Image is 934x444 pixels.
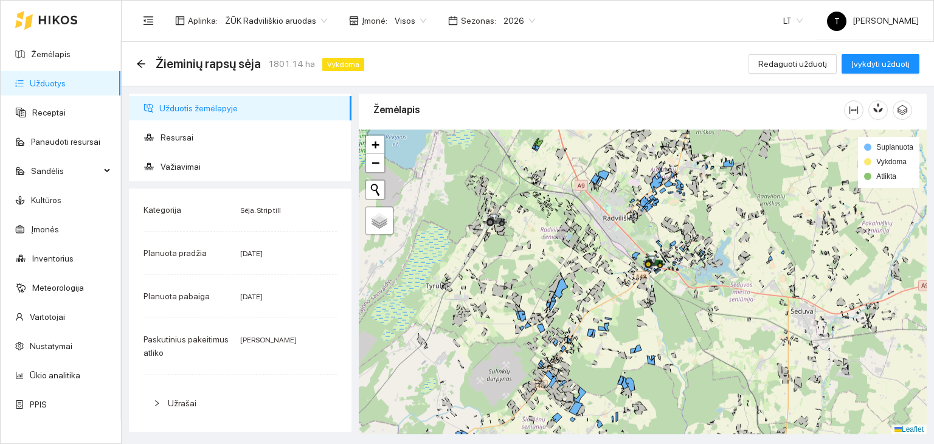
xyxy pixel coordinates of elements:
span: menu-fold [143,15,154,26]
a: PPIS [30,400,47,409]
span: Sezonas : [461,14,496,27]
button: Įvykdyti užduotį [842,54,919,74]
a: Nustatymai [30,341,72,351]
a: Užduotys [30,78,66,88]
span: LT [783,12,803,30]
span: Įvykdyti užduotį [851,57,910,71]
span: [DATE] [240,293,263,301]
span: Paskutinius pakeitimus atliko [144,335,229,358]
a: Meteorologija [32,283,84,293]
div: Atgal [136,59,146,69]
span: [PERSON_NAME] [240,336,297,344]
a: Kultūros [31,195,61,205]
button: Initiate a new search [366,181,384,199]
span: − [372,155,379,170]
span: Redaguoti užduotį [758,57,827,71]
span: ŽŪK Radviliškio aruodas [225,12,327,30]
span: Aplinka : [188,14,218,27]
a: Ūkio analitika [30,370,80,380]
span: Atlikta [876,172,896,181]
span: Suplanuota [876,143,913,151]
a: Layers [366,207,393,234]
span: Resursai [161,125,342,150]
a: Įmonės [31,224,59,234]
a: Redaguoti užduotį [749,59,837,69]
span: Užduotis žemėlapyje [159,96,342,120]
span: [DATE] [240,249,263,258]
span: Kategorija [144,205,181,215]
span: Žieminių rapsų sėja [156,54,261,74]
button: menu-fold [136,9,161,33]
span: [PERSON_NAME] [827,16,919,26]
a: Zoom out [366,154,384,172]
span: T [834,12,840,31]
a: Receptai [32,108,66,117]
span: Įmonė : [362,14,387,27]
span: layout [175,16,185,26]
span: 1801.14 ha [268,57,315,71]
span: Sandėlis [31,159,100,183]
span: Sėja. Strip till [240,206,281,215]
a: Inventorius [32,254,74,263]
span: column-width [845,105,863,115]
span: 2026 [503,12,535,30]
span: Visos [395,12,426,30]
span: Vykdoma [876,158,907,166]
button: Redaguoti užduotį [749,54,837,74]
span: shop [349,16,359,26]
span: + [372,137,379,152]
span: Planuota pabaiga [144,291,210,301]
a: Panaudoti resursai [31,137,100,147]
span: arrow-left [136,59,146,69]
a: Vartotojai [30,312,65,322]
span: right [153,400,161,407]
a: Leaflet [894,425,924,434]
span: Važiavimai [161,154,342,179]
span: calendar [448,16,458,26]
a: Žemėlapis [31,49,71,59]
span: Vykdoma [322,58,364,71]
button: column-width [844,100,863,120]
div: Užrašai [144,389,337,417]
div: Žemėlapis [373,92,844,127]
a: Zoom in [366,136,384,154]
span: Užrašai [168,398,196,408]
span: Planuota pradžia [144,248,207,258]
